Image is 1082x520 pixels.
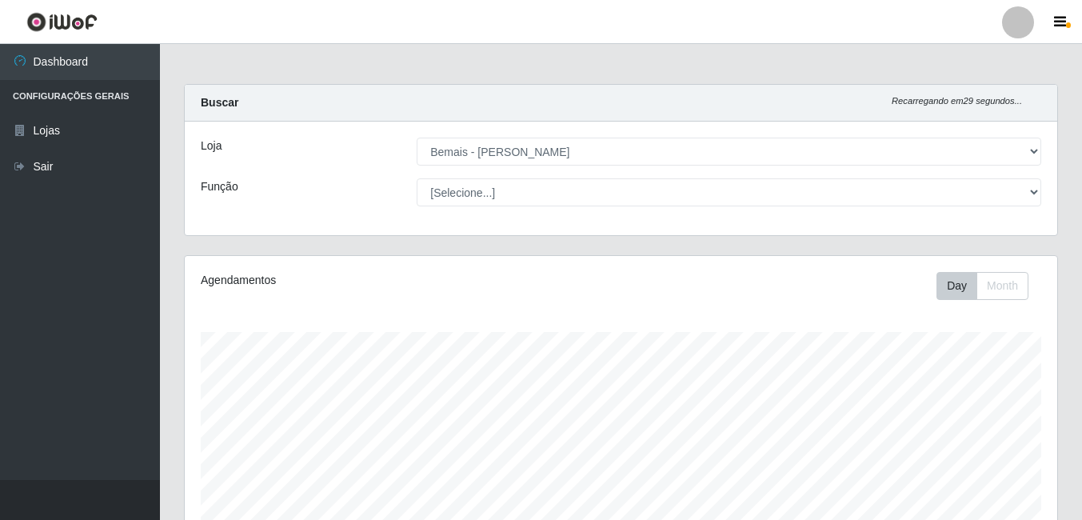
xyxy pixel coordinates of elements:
[201,178,238,195] label: Função
[201,138,222,154] label: Loja
[936,272,1041,300] div: Toolbar with button groups
[976,272,1028,300] button: Month
[936,272,1028,300] div: First group
[892,96,1022,106] i: Recarregando em 29 segundos...
[201,96,238,109] strong: Buscar
[936,272,977,300] button: Day
[201,272,537,289] div: Agendamentos
[26,12,98,32] img: CoreUI Logo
